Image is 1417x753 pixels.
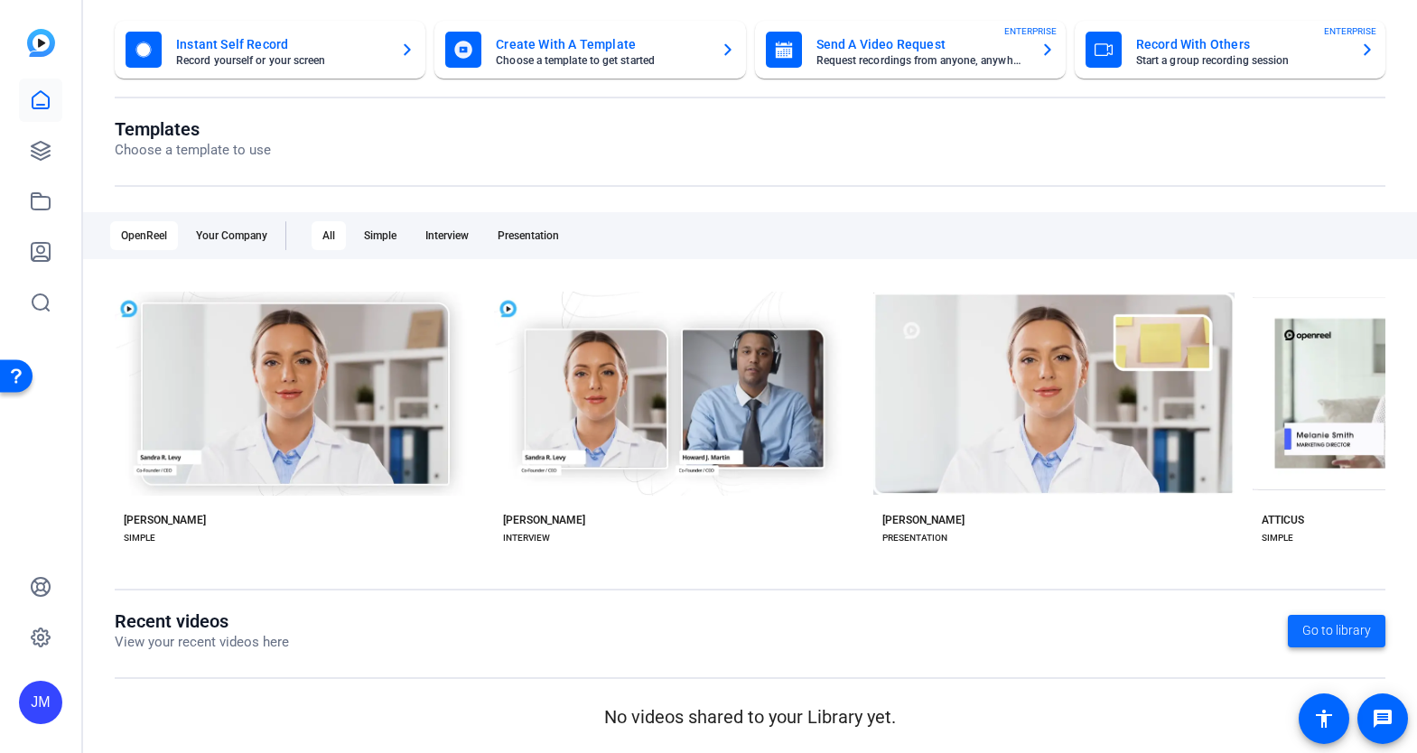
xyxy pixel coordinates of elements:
[1324,24,1376,38] span: ENTERPRISE
[27,29,55,57] img: blue-gradient.svg
[816,33,1026,55] mat-card-title: Send A Video Request
[124,531,155,545] div: SIMPLE
[115,610,289,632] h1: Recent videos
[176,33,386,55] mat-card-title: Instant Self Record
[1262,531,1293,545] div: SIMPLE
[503,531,550,545] div: INTERVIEW
[496,55,705,66] mat-card-subtitle: Choose a template to get started
[115,632,289,653] p: View your recent videos here
[882,513,965,527] div: [PERSON_NAME]
[503,513,585,527] div: [PERSON_NAME]
[1075,21,1385,79] button: Record With OthersStart a group recording sessionENTERPRISE
[110,221,178,250] div: OpenReel
[185,221,278,250] div: Your Company
[487,221,570,250] div: Presentation
[115,140,271,161] p: Choose a template to use
[115,118,271,140] h1: Templates
[353,221,407,250] div: Simple
[1136,55,1346,66] mat-card-subtitle: Start a group recording session
[115,703,1385,730] p: No videos shared to your Library yet.
[496,33,705,55] mat-card-title: Create With A Template
[115,21,425,79] button: Instant Self RecordRecord yourself or your screen
[755,21,1066,79] button: Send A Video RequestRequest recordings from anyone, anywhereENTERPRISE
[124,513,206,527] div: [PERSON_NAME]
[312,221,346,250] div: All
[1136,33,1346,55] mat-card-title: Record With Others
[1004,24,1057,38] span: ENTERPRISE
[816,55,1026,66] mat-card-subtitle: Request recordings from anyone, anywhere
[415,221,480,250] div: Interview
[882,531,947,545] div: PRESENTATION
[1313,708,1335,730] mat-icon: accessibility
[176,55,386,66] mat-card-subtitle: Record yourself or your screen
[1262,513,1304,527] div: ATTICUS
[19,681,62,724] div: JM
[1372,708,1394,730] mat-icon: message
[1302,621,1371,640] span: Go to library
[434,21,745,79] button: Create With A TemplateChoose a template to get started
[1288,615,1385,647] a: Go to library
